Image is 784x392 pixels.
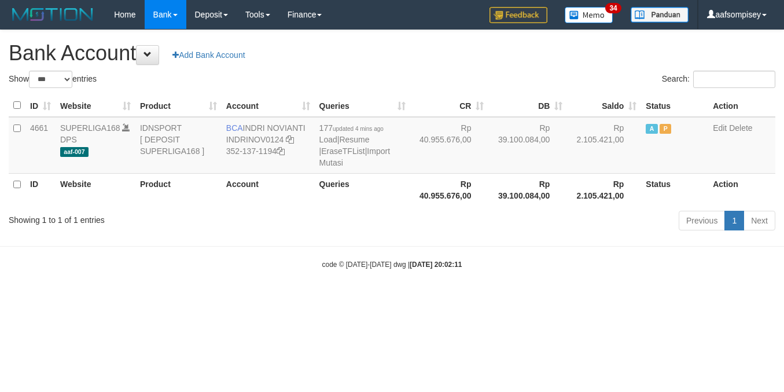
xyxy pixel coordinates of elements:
[743,211,775,230] a: Next
[135,117,222,174] td: IDNSPORT [ DEPOSIT SUPERLIGA168 ]
[277,146,285,156] a: Copy 3521371194 to clipboard
[631,7,689,23] img: panduan.png
[315,94,410,117] th: Queries: activate to sort column ascending
[605,3,621,13] span: 34
[693,71,775,88] input: Search:
[56,173,135,206] th: Website
[708,173,775,206] th: Action
[56,94,135,117] th: Website: activate to sort column ascending
[488,173,567,206] th: Rp 39.100.084,00
[488,117,567,174] td: Rp 39.100.084,00
[567,117,641,174] td: Rp 2.105.421,00
[222,94,315,117] th: Account: activate to sort column ascending
[165,45,252,65] a: Add Bank Account
[333,126,384,132] span: updated 4 mins ago
[488,94,567,117] th: DB: activate to sort column ascending
[222,173,315,206] th: Account
[9,210,318,226] div: Showing 1 to 1 of 1 entries
[60,123,120,133] a: SUPERLIGA168
[319,146,390,167] a: Import Mutasi
[226,135,284,144] a: INDRINOV0124
[489,7,547,23] img: Feedback.jpg
[286,135,294,144] a: Copy INDRINOV0124 to clipboard
[410,261,462,269] strong: [DATE] 20:02:11
[60,147,89,157] span: aaf-007
[641,94,708,117] th: Status
[226,123,243,133] span: BCA
[565,7,613,23] img: Button%20Memo.svg
[567,173,641,206] th: Rp 2.105.421,00
[322,261,462,269] small: code © [DATE]-[DATE] dwg |
[25,117,56,174] td: 4661
[567,94,641,117] th: Saldo: activate to sort column ascending
[662,71,775,88] label: Search:
[679,211,725,230] a: Previous
[339,135,369,144] a: Resume
[25,173,56,206] th: ID
[319,123,384,133] span: 177
[315,173,410,206] th: Queries
[319,123,390,167] span: | | |
[410,173,489,206] th: Rp 40.955.676,00
[641,173,708,206] th: Status
[319,135,337,144] a: Load
[646,124,657,134] span: Active
[29,71,72,88] select: Showentries
[9,71,97,88] label: Show entries
[713,123,727,133] a: Edit
[9,6,97,23] img: MOTION_logo.png
[222,117,315,174] td: INDRI NOVIANTI 352-137-1194
[708,94,775,117] th: Action
[25,94,56,117] th: ID: activate to sort column ascending
[410,94,489,117] th: CR: activate to sort column ascending
[410,117,489,174] td: Rp 40.955.676,00
[135,94,222,117] th: Product: activate to sort column ascending
[56,117,135,174] td: DPS
[9,42,775,65] h1: Bank Account
[660,124,671,134] span: Paused
[135,173,222,206] th: Product
[729,123,752,133] a: Delete
[724,211,744,230] a: 1
[321,146,365,156] a: EraseTFList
